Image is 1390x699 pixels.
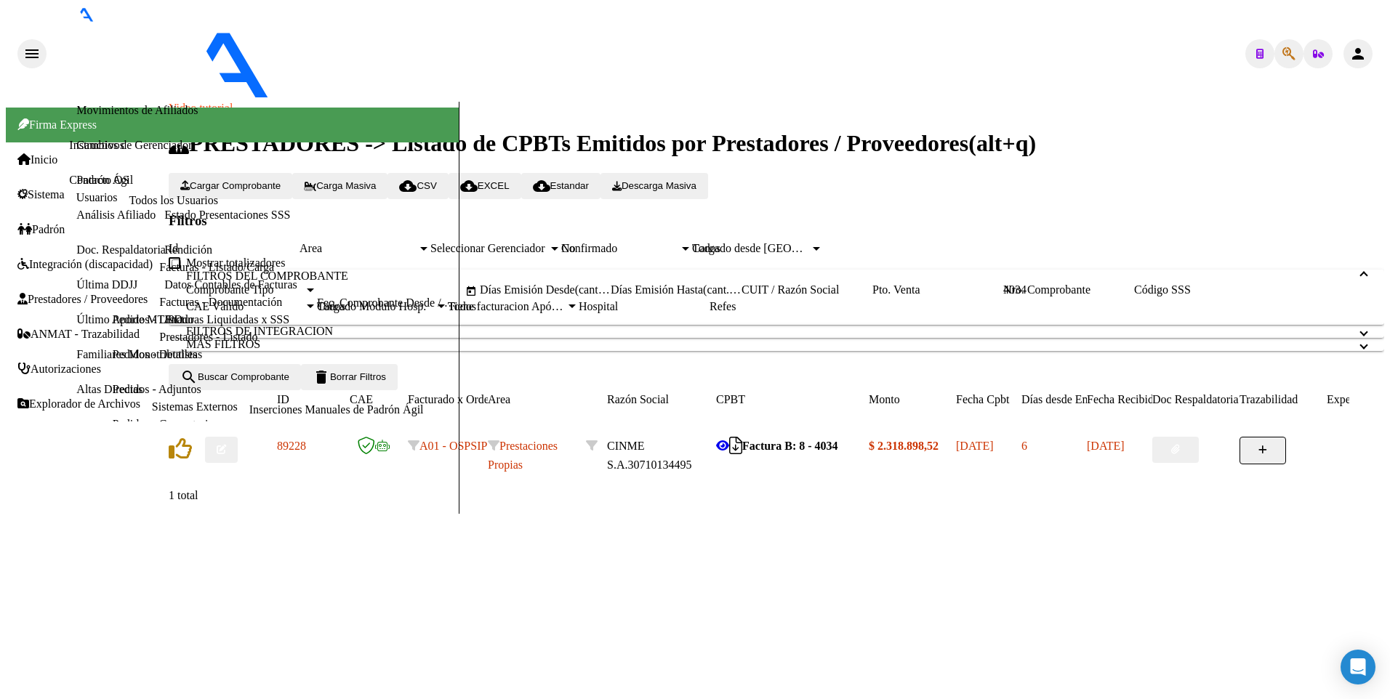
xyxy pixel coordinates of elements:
strong: $ 2.318.898,52 [869,440,939,452]
span: Razón Social [607,393,669,405]
span: CPBT [716,393,745,405]
span: Trazabilidad [1240,393,1298,405]
span: [DATE] [956,440,994,452]
span: Autorizaciones [17,363,101,376]
strong: Factura B: 8 - 4034 [742,440,838,452]
span: ANMAT - Trazabilidad [17,328,140,341]
a: Facturas - Listado/Carga [159,261,274,273]
span: Fecha Cpbt [956,393,1009,405]
span: Facturado x Orden De [408,393,512,405]
div: 1 total [169,489,1384,502]
a: Estado Presentaciones SSS [164,209,290,221]
span: Descarga Masiva [612,180,696,191]
mat-panel-title: FILTROS DEL COMPROBANTE [186,270,1349,283]
a: Análisis Afiliado [76,209,156,221]
a: Pedidos - Adjuntos [113,383,201,395]
app-download-masive: Descarga masiva de comprobantes (adjuntos) [600,179,708,191]
mat-icon: person [1349,45,1367,62]
div: 30710134495 [607,437,716,474]
a: Pedidos - Listado [113,313,194,326]
span: Explorador de Archivos [17,397,140,411]
span: Firma Express [17,118,97,131]
span: Todos [448,300,476,312]
a: Padrón Ágil [76,174,133,186]
a: Cambios de Gerenciador [76,139,192,151]
datatable-header-cell: Area [488,390,586,409]
span: - ospsip [391,89,430,101]
span: Doc Respaldatoria [1152,393,1239,405]
span: Fecha Recibido [1087,393,1160,405]
datatable-header-cell: CPBT [716,390,869,409]
span: Días desde Emisión [1021,393,1114,405]
span: 6 [1021,440,1027,452]
span: Todos [692,242,720,254]
a: Movimientos de Afiliados [76,104,198,116]
a: Rendición [164,243,212,256]
span: Estandar [533,180,589,191]
span: Monto [869,393,900,405]
span: [DATE] [1087,440,1125,452]
h3: Filtros [169,213,1384,229]
span: Area [488,393,510,405]
mat-icon: menu [23,45,41,62]
span: Sistema [17,188,65,201]
span: (alt+q) [968,130,1036,156]
a: Doc. Respaldatoria [76,243,166,256]
datatable-header-cell: Doc Respaldatoria [1152,390,1240,409]
span: Seleccionar Gerenciador [430,242,548,255]
span: CINME S.A. [607,440,645,471]
span: Padrón [17,223,65,236]
mat-panel-title: FILTROS DE INTEGRACION [186,325,1349,338]
span: EXCEL [460,180,510,191]
a: Sistemas Externos [152,400,238,413]
datatable-header-cell: Monto [869,390,956,409]
datatable-header-cell: Razón Social [607,390,716,409]
span: Integración (discapacidad) [17,258,153,271]
a: Pedidos - Detalles [113,348,197,360]
datatable-header-cell: Fecha Cpbt [956,390,1021,409]
a: Inserciones Manuales de Padrón Ágil [249,403,424,416]
datatable-header-cell: Días desde Emisión [1021,390,1087,409]
a: Facturas - Documentación [159,296,282,308]
mat-panel-title: MAS FILTROS [186,338,1349,351]
datatable-header-cell: Fecha Recibido [1087,390,1152,409]
mat-icon: cloud_download [460,177,478,195]
span: No [561,242,576,254]
span: Prestaciones Propias [488,440,558,471]
button: Open calendar [462,283,480,300]
span: Inicio [17,153,57,166]
mat-icon: cloud_download [533,177,550,195]
datatable-header-cell: Trazabilidad [1240,390,1327,409]
span: Prestadores / Proveedores [17,293,148,306]
span: PRESTADORES -> Listado de CPBTs Emitidos por Prestadores / Proveedores [169,130,968,156]
img: Logo SAAS [47,22,391,99]
div: Open Intercom Messenger [1341,650,1375,684]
